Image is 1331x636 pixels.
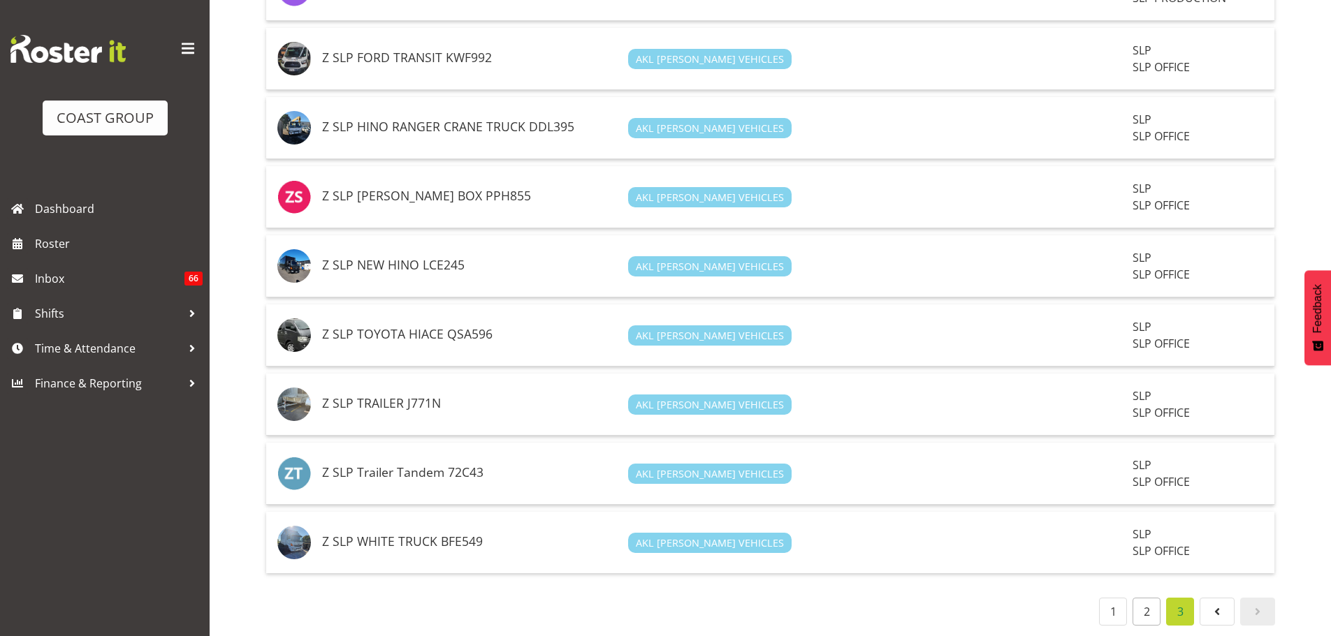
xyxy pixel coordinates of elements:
[322,535,617,549] h5: Z SLP WHITE TRUCK BFE549
[1133,128,1190,144] span: SLP OFFICE
[322,258,617,272] h5: Z SLP NEW HINO LCE245
[1133,543,1190,559] span: SLP OFFICE
[322,189,617,203] h5: Z SLP [PERSON_NAME] BOX PPH855
[35,198,203,219] span: Dashboard
[35,233,203,254] span: Roster
[10,35,126,63] img: Rosterit website logo
[1133,405,1190,420] span: SLP OFFICE
[1133,457,1151,473] span: SLP
[636,397,784,413] span: AKL [PERSON_NAME] VEHICLES
[277,180,311,214] img: z-slp-mitsi-canter-box-pph855271.jpg
[636,52,784,67] span: AKL [PERSON_NAME] VEHICLES
[1133,267,1190,282] span: SLP OFFICE
[277,249,311,283] img: z-new-hino-lce245d41b1471abc460e5305158e067dd6b04.png
[277,42,311,75] img: z-ford-transit-kwf992b00caf76f5e67575fc6b430800766e81.png
[35,338,182,359] span: Time & Attendance
[1133,526,1151,542] span: SLP
[35,373,182,394] span: Finance & Reporting
[277,526,311,559] img: z-white-truck-bfe5490a647e21fbc8e66c69f02c7a9caed0d4.png
[277,318,311,352] img: z-slp-mitsi-l300-shaun-ecg13d2b44707c44c31073fa96e40332dfaf4.png
[184,272,203,286] span: 66
[636,328,784,343] span: AKL [PERSON_NAME] VEHICLES
[322,327,617,341] h5: Z SLP TOYOTA HIACE QSA596
[277,457,311,490] img: z-trailer-tandem-72c432171.jpg
[322,51,617,65] h5: Z SLP FORD TRANSIT KWF992
[322,466,617,480] h5: Z SLP Trailer Tandem 72C43
[1133,43,1151,58] span: SLP
[636,259,784,274] span: AKL [PERSON_NAME] VEHICLES
[1133,112,1151,127] span: SLP
[1133,59,1190,75] span: SLP OFFICE
[636,121,784,136] span: AKL [PERSON_NAME] VEHICLES
[1133,181,1151,196] span: SLP
[1099,598,1127,626] a: 1
[1133,388,1151,404] span: SLP
[1311,284,1324,333] span: Feedback
[1133,319,1151,334] span: SLP
[35,268,184,289] span: Inbox
[277,111,311,145] img: z-hino-ranger-crane-truck-ddl395a3393d163500da0d8d5257bb809c670c.png
[636,466,784,482] span: AKL [PERSON_NAME] VEHICLES
[1133,336,1190,351] span: SLP OFFICE
[1133,198,1190,213] span: SLP OFFICE
[322,120,617,134] h5: Z SLP HINO RANGER CRANE TRUCK DDL395
[35,303,182,324] span: Shifts
[636,535,784,551] span: AKL [PERSON_NAME] VEHICLES
[57,108,154,128] div: COAST GROUP
[636,190,784,205] span: AKL [PERSON_NAME] VEHICLES
[1133,250,1151,265] span: SLP
[322,397,617,411] h5: Z SLP TRAILER J771N
[1304,270,1331,365] button: Feedback - Show survey
[277,387,311,421] img: z-slap-trailer-j771n2e2ffa4f86b1f859b74ca477ce37fa38.png
[1133,474,1190,489] span: SLP OFFICE
[1133,598,1161,626] a: 2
